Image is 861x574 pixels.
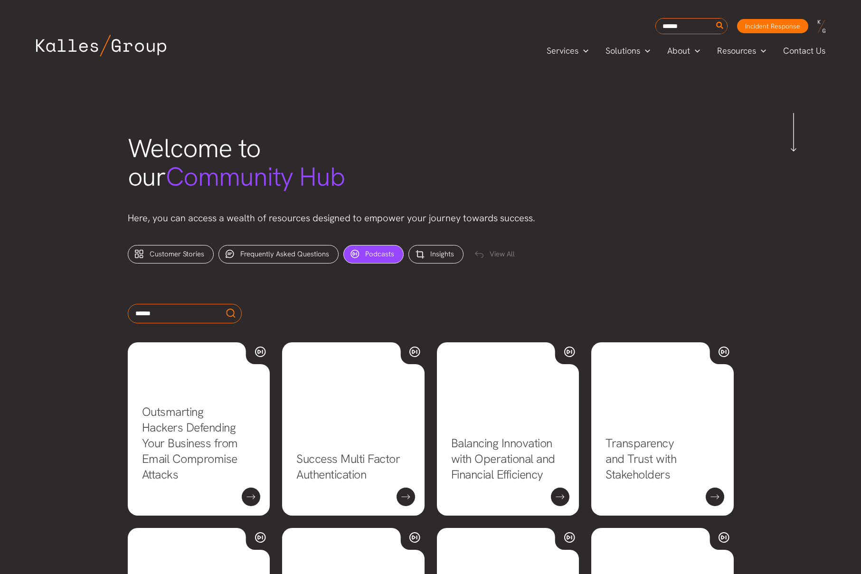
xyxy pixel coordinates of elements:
a: Incident Response [737,19,808,33]
span: About [667,44,690,58]
div: View All [468,245,524,264]
span: Menu Toggle [578,44,588,58]
img: Kalles Group [36,35,166,56]
a: Contact Us [775,44,835,58]
a: ServicesMenu Toggle [538,44,597,58]
button: Search [714,19,726,34]
span: Menu Toggle [640,44,650,58]
span: Welcome to our [128,131,345,194]
span: Contact Us [783,44,825,58]
a: ResourcesMenu Toggle [709,44,775,58]
span: Menu Toggle [756,44,766,58]
a: Balancing Innovation with Operational and Financial Efficiency [451,435,555,482]
a: Success Multi Factor Authentication [296,451,400,482]
span: Solutions [606,44,640,58]
a: SolutionsMenu Toggle [597,44,659,58]
span: Resources [717,44,756,58]
span: Frequently Asked Questions [240,249,329,259]
nav: Primary Site Navigation [538,43,834,58]
span: Menu Toggle [690,44,700,58]
span: Customer Stories [150,249,204,259]
span: Services [547,44,578,58]
p: Here, you can access a wealth of resources designed to empower your journey towards success. [128,210,734,226]
a: Outsmarting Hackers Defending Your Business from Email Compromise Attacks [142,404,238,482]
span: Community Hub [166,160,345,194]
span: Insights [430,249,454,259]
a: AboutMenu Toggle [659,44,709,58]
span: Podcasts [365,249,394,259]
a: Transparency and Trust with Stakeholders [606,435,676,482]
